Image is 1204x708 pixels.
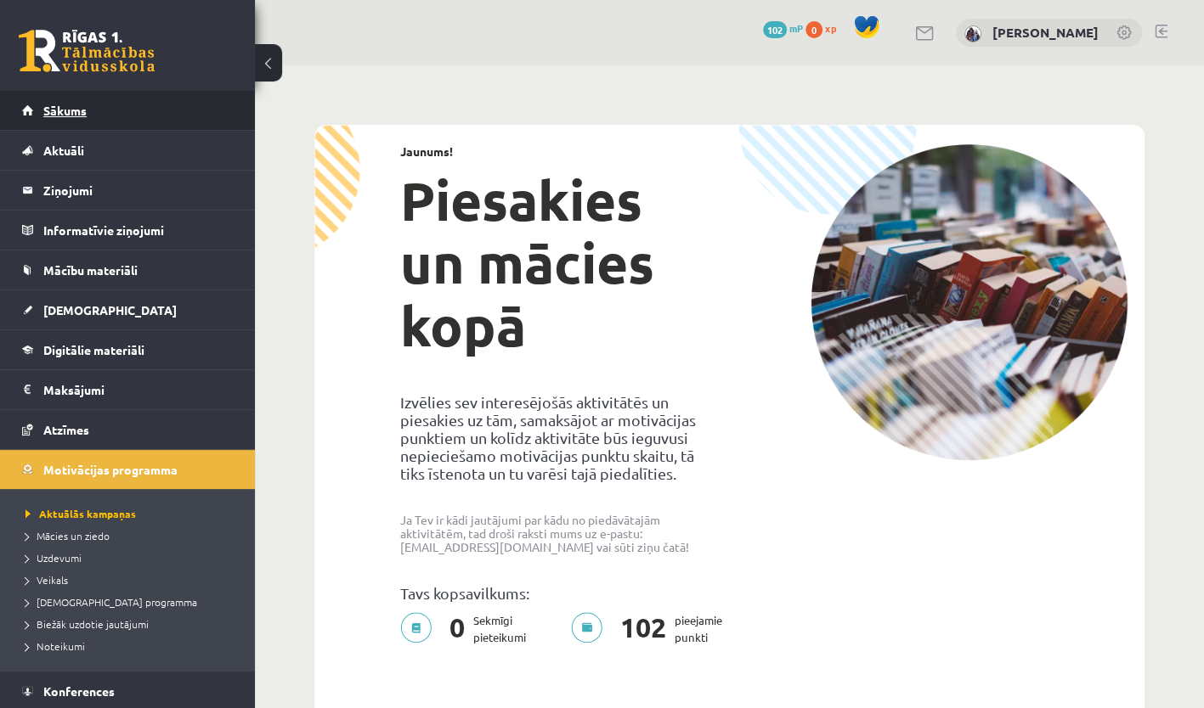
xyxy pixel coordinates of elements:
[763,21,787,38] span: 102
[25,573,68,587] span: Veikals
[25,638,238,654] a: Noteikumi
[22,450,234,489] a: Motivācijas programma
[400,169,717,357] h1: Piesakies un mācies kopā
[25,551,82,565] span: Uzdevumi
[22,171,234,210] a: Ziņojumi
[25,506,238,521] a: Aktuālās kampaņas
[43,211,234,250] legend: Informatīvie ziņojumi
[25,617,149,631] span: Biežāk uzdotie jautājumi
[25,572,238,587] a: Veikals
[25,594,238,610] a: [DEMOGRAPHIC_DATA] programma
[992,24,1099,41] a: [PERSON_NAME]
[43,103,87,118] span: Sākums
[400,143,453,159] strong: Jaunums!
[43,422,89,437] span: Atzīmes
[43,462,178,477] span: Motivācijas programma
[43,143,84,158] span: Aktuāli
[25,595,197,609] span: [DEMOGRAPHIC_DATA] programma
[571,612,732,646] p: pieejamie punkti
[25,507,136,520] span: Aktuālās kampaņas
[43,370,234,409] legend: Maksājumi
[400,393,717,482] p: Izvēlies sev interesējošās aktivitātēs un piesakies uz tām, samaksājot ar motivācijas punktiem un...
[22,91,234,130] a: Sākums
[825,21,836,35] span: xp
[22,330,234,369] a: Digitālie materiāli
[805,21,822,38] span: 0
[400,513,717,553] p: Ja Tev ir kādi jautājumi par kādu no piedāvātajām aktivitātēm, tad droši raksti mums uz e-pastu: ...
[22,211,234,250] a: Informatīvie ziņojumi
[964,25,981,42] img: Anastasija Midlbruka
[25,550,238,565] a: Uzdevumi
[43,683,115,699] span: Konferences
[22,290,234,329] a: [DEMOGRAPHIC_DATA]
[763,21,803,35] a: 102 mP
[22,131,234,170] a: Aktuāli
[25,616,238,632] a: Biežāk uzdotie jautājumi
[22,410,234,449] a: Atzīmes
[43,342,144,357] span: Digitālie materiāli
[22,370,234,409] a: Maksājumi
[400,584,717,602] p: Tavs kopsavilkums:
[43,171,234,210] legend: Ziņojumi
[22,250,234,289] a: Mācību materiāli
[25,528,238,543] a: Mācies un ziedo
[43,302,177,317] span: [DEMOGRAPHIC_DATA]
[811,144,1128,460] img: campaign-image-1c4f3b39ab1f89d1fca25a8facaab35ebc8e40cf20aedba61fd73fb4233361ac.png
[400,612,536,646] p: Sekmīgi pieteikumi
[612,612,675,646] span: 102
[43,262,138,278] span: Mācību materiāli
[789,21,803,35] span: mP
[441,612,473,646] span: 0
[25,639,85,653] span: Noteikumi
[25,529,110,542] span: Mācies un ziedo
[19,30,155,72] a: Rīgas 1. Tālmācības vidusskola
[805,21,845,35] a: 0 xp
